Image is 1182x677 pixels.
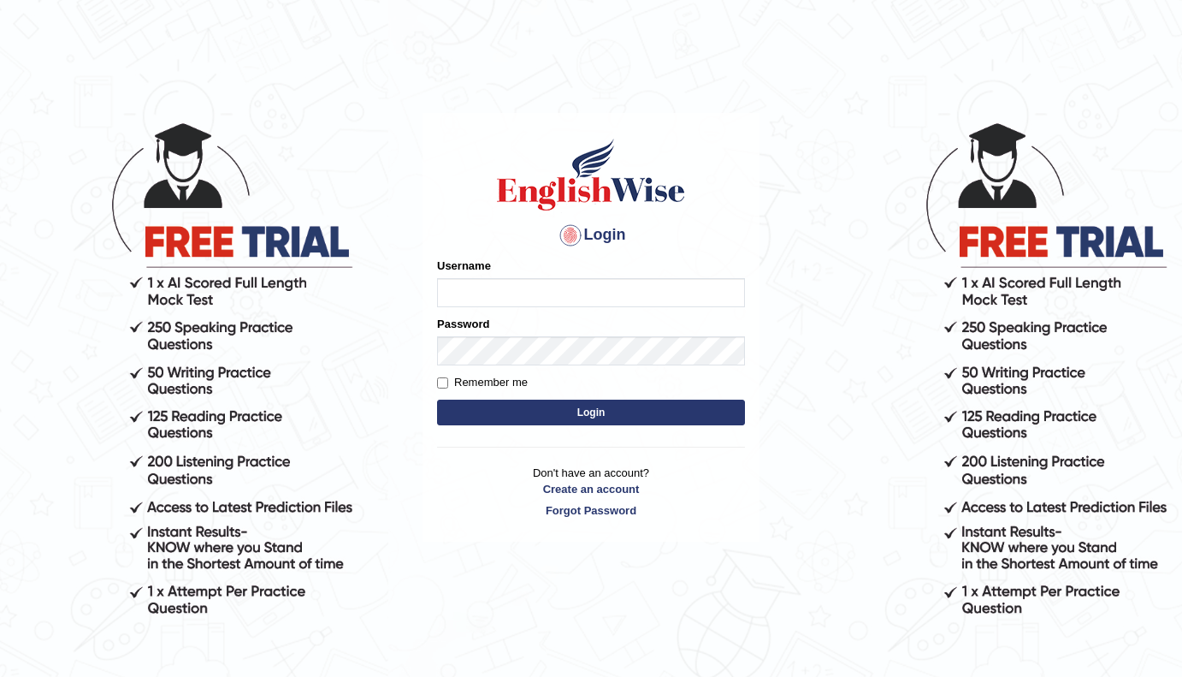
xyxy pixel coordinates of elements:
label: Remember me [437,374,528,391]
button: Login [437,400,745,425]
input: Remember me [437,377,448,389]
a: Create an account [437,481,745,497]
p: Don't have an account? [437,465,745,518]
label: Username [437,258,491,274]
label: Password [437,316,489,332]
h4: Login [437,222,745,249]
a: Forgot Password [437,502,745,519]
img: Logo of English Wise sign in for intelligent practice with AI [493,136,689,213]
